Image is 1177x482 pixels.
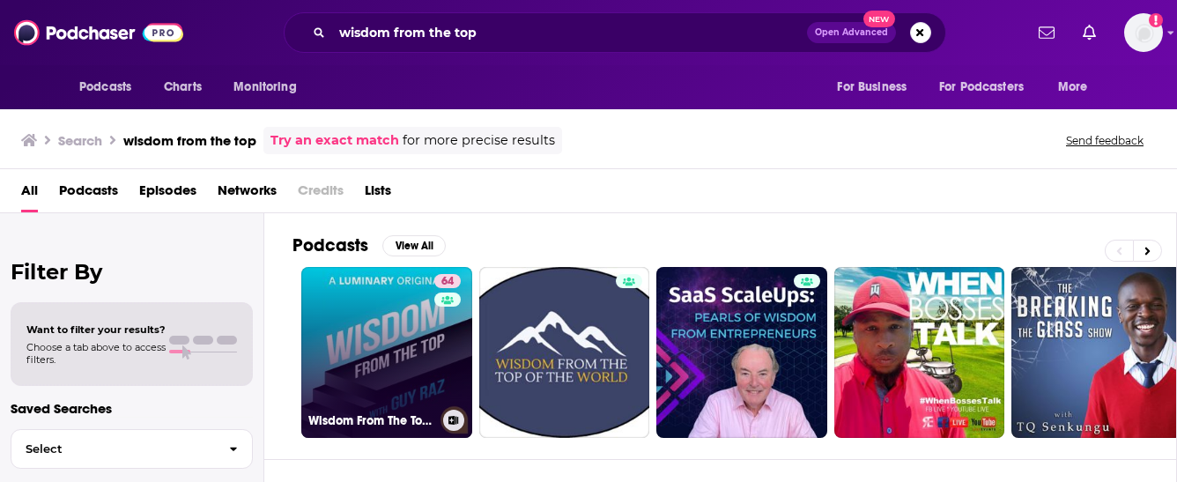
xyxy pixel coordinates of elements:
[292,234,446,256] a: PodcastsView All
[1124,13,1163,52] span: Logged in as CaveHenricks
[382,235,446,256] button: View All
[1061,133,1149,148] button: Send feedback
[441,273,454,291] span: 64
[270,130,399,151] a: Try an exact match
[308,413,436,428] h3: Wisdom From The Top with [PERSON_NAME]
[301,267,472,438] a: 64Wisdom From The Top with [PERSON_NAME]
[1032,18,1062,48] a: Show notifications dropdown
[939,75,1024,100] span: For Podcasters
[863,11,895,27] span: New
[139,176,196,212] a: Episodes
[11,429,253,469] button: Select
[123,132,256,149] h3: wisdom from the top
[11,443,215,455] span: Select
[1124,13,1163,52] button: Show profile menu
[298,176,344,212] span: Credits
[403,130,555,151] span: for more precise results
[21,176,38,212] a: All
[152,70,212,104] a: Charts
[332,19,807,47] input: Search podcasts, credits, & more...
[26,341,166,366] span: Choose a tab above to access filters.
[1058,75,1088,100] span: More
[1046,70,1110,104] button: open menu
[218,176,277,212] a: Networks
[825,70,929,104] button: open menu
[26,323,166,336] span: Want to filter your results?
[59,176,118,212] a: Podcasts
[815,28,888,37] span: Open Advanced
[284,12,946,53] div: Search podcasts, credits, & more...
[1076,18,1103,48] a: Show notifications dropdown
[292,234,368,256] h2: Podcasts
[67,70,154,104] button: open menu
[58,132,102,149] h3: Search
[11,259,253,285] h2: Filter By
[221,70,319,104] button: open menu
[233,75,296,100] span: Monitoring
[434,274,461,288] a: 64
[837,75,907,100] span: For Business
[365,176,391,212] a: Lists
[1124,13,1163,52] img: User Profile
[14,16,183,49] img: Podchaser - Follow, Share and Rate Podcasts
[11,400,253,417] p: Saved Searches
[1149,13,1163,27] svg: Add a profile image
[164,75,202,100] span: Charts
[928,70,1049,104] button: open menu
[79,75,131,100] span: Podcasts
[807,22,896,43] button: Open AdvancedNew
